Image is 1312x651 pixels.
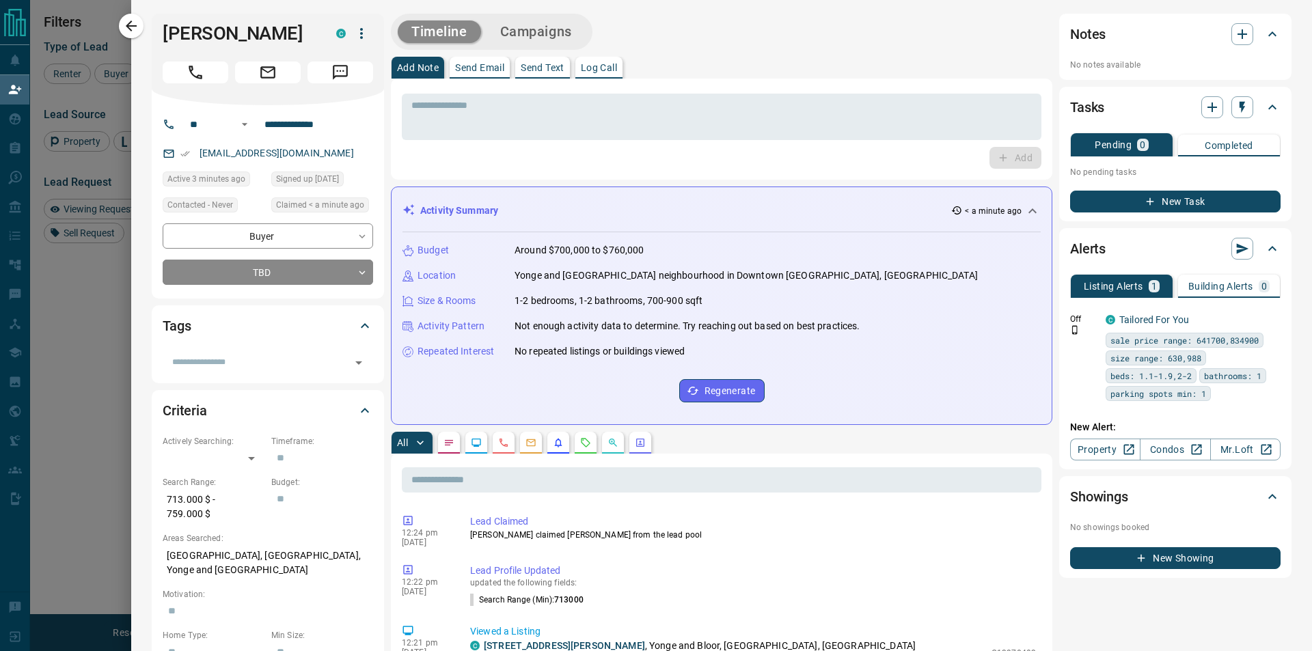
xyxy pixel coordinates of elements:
p: Min Size: [271,629,373,641]
p: Log Call [581,63,617,72]
p: No pending tasks [1070,162,1281,182]
svg: Agent Actions [635,437,646,448]
p: New Alert: [1070,420,1281,434]
div: Activity Summary< a minute ago [402,198,1041,223]
p: Send Text [521,63,564,72]
p: No repeated listings or buildings viewed [515,344,685,359]
p: Search Range (Min) : [470,594,584,606]
button: Open [349,353,368,372]
p: 1 [1151,281,1157,291]
p: Listing Alerts [1084,281,1143,291]
button: Timeline [398,20,481,43]
span: Contacted - Never [167,198,233,212]
p: < a minute ago [965,205,1022,217]
span: bathrooms: 1 [1204,369,1261,383]
span: 713000 [554,595,584,605]
span: Call [163,61,228,83]
p: All [397,438,408,447]
a: Mr.Loft [1210,439,1281,460]
p: Search Range: [163,476,264,488]
div: Showings [1070,480,1281,513]
h2: Showings [1070,486,1128,508]
span: Email [235,61,301,83]
p: Activity Summary [420,204,498,218]
svg: Calls [498,437,509,448]
p: 12:21 pm [402,638,450,648]
div: Sat Sep 13 2025 [271,171,373,191]
p: 1-2 bedrooms, 1-2 bathrooms, 700-900 sqft [515,294,702,308]
span: size range: 630,988 [1110,351,1201,365]
p: [DATE] [402,538,450,547]
a: [EMAIL_ADDRESS][DOMAIN_NAME] [200,148,354,158]
h2: Tasks [1070,96,1104,118]
p: 0 [1140,140,1145,150]
p: Yonge and [GEOGRAPHIC_DATA] neighbourhood in Downtown [GEOGRAPHIC_DATA], [GEOGRAPHIC_DATA] [515,268,978,283]
svg: Email Verified [180,149,190,158]
div: TBD [163,260,373,285]
p: Motivation: [163,588,373,600]
svg: Push Notification Only [1070,325,1080,335]
p: Location [418,268,456,283]
button: Campaigns [487,20,586,43]
p: Lead Claimed [470,514,1036,529]
p: 12:22 pm [402,577,450,587]
button: New Showing [1070,547,1281,569]
span: Message [307,61,373,83]
div: Mon Sep 15 2025 [163,171,264,191]
p: Areas Searched: [163,532,373,544]
p: Timeframe: [271,435,373,447]
h2: Alerts [1070,238,1106,260]
div: condos.ca [336,29,346,38]
div: condos.ca [470,641,480,650]
p: Repeated Interest [418,344,494,359]
button: Regenerate [679,379,765,402]
p: Completed [1205,141,1253,150]
div: Mon Sep 15 2025 [271,197,373,217]
span: sale price range: 641700,834900 [1110,333,1259,347]
div: Criteria [163,394,373,427]
span: Signed up [DATE] [276,172,339,186]
span: parking spots min: 1 [1110,387,1206,400]
svg: Listing Alerts [553,437,564,448]
p: 713.000 $ - 759.000 $ [163,488,264,525]
div: Buyer [163,223,373,249]
p: Building Alerts [1188,281,1253,291]
h1: [PERSON_NAME] [163,23,316,44]
svg: Lead Browsing Activity [471,437,482,448]
p: Off [1070,313,1097,325]
p: Actively Searching: [163,435,264,447]
div: Tasks [1070,91,1281,124]
p: [PERSON_NAME] claimed [PERSON_NAME] from the lead pool [470,529,1036,541]
p: [DATE] [402,587,450,596]
p: 0 [1261,281,1267,291]
a: Condos [1140,439,1210,460]
p: Activity Pattern [418,319,484,333]
div: Alerts [1070,232,1281,265]
p: Around $700,000 to $760,000 [515,243,644,258]
p: [GEOGRAPHIC_DATA], [GEOGRAPHIC_DATA], Yonge and [GEOGRAPHIC_DATA] [163,544,373,581]
a: Property [1070,439,1140,460]
p: Add Note [397,63,439,72]
p: Not enough activity data to determine. Try reaching out based on best practices. [515,319,860,333]
p: No notes available [1070,59,1281,71]
svg: Opportunities [607,437,618,448]
button: New Task [1070,191,1281,212]
span: Claimed < a minute ago [276,198,364,212]
svg: Emails [525,437,536,448]
div: condos.ca [1106,315,1115,324]
p: Budget [418,243,449,258]
p: Home Type: [163,629,264,641]
p: No showings booked [1070,521,1281,534]
p: 12:24 pm [402,528,450,538]
p: Send Email [455,63,504,72]
p: Pending [1095,140,1132,150]
p: updated the following fields: [470,578,1036,587]
span: beds: 1.1-1.9,2-2 [1110,369,1192,383]
p: Viewed a Listing [470,624,1036,639]
p: Budget: [271,476,373,488]
h2: Notes [1070,23,1106,45]
h2: Tags [163,315,191,337]
a: [STREET_ADDRESS][PERSON_NAME] [484,640,645,651]
p: Size & Rooms [418,294,476,308]
a: Tailored For You [1119,314,1189,325]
